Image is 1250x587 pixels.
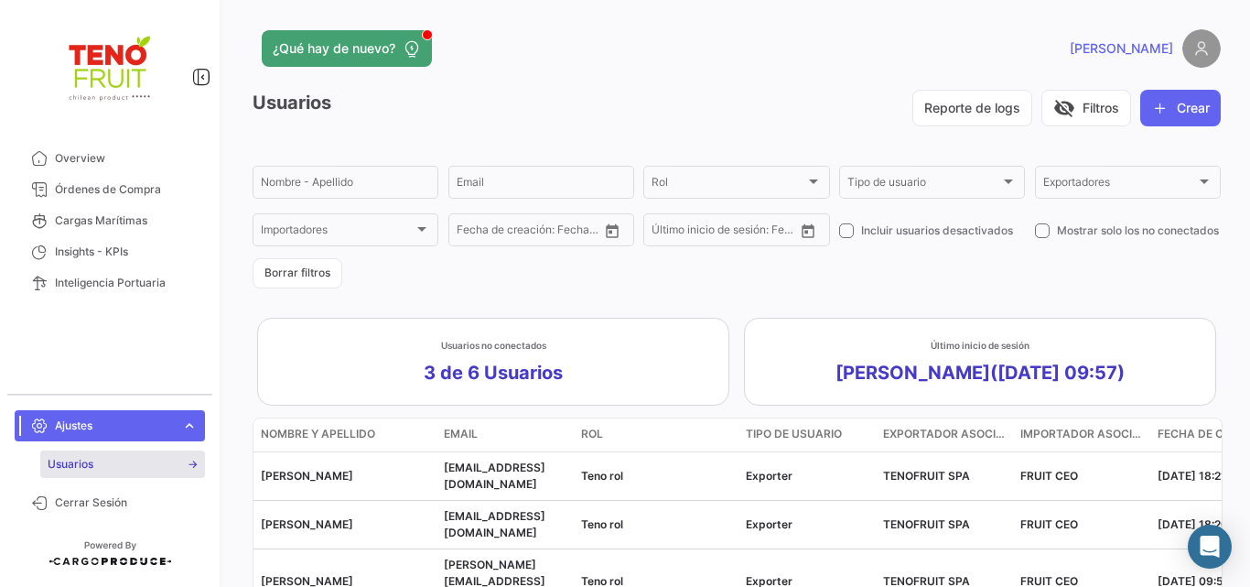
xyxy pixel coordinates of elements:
[574,419,738,451] datatable-header-cell: Rol
[794,217,822,245] button: Open calendar
[1057,223,1219,239] span: Mostrar solo los no conectados
[746,426,842,442] span: Tipo de usuario
[581,517,623,531] span: Teno rol
[55,150,198,167] span: Overview
[1041,90,1131,126] button: visibility_offFiltros
[1020,516,1143,533] p: FRUIT CEO
[883,426,1006,442] span: Exportador asociado
[253,90,331,116] h3: Usuarios
[15,236,205,267] a: Insights - KPIs
[436,419,574,451] datatable-header-cell: Email
[847,179,1000,191] span: Tipo de usuario
[861,223,1013,239] span: Incluir usuarios desactivados
[55,212,198,229] span: Cargas Marítimas
[581,469,623,483] span: Teno rol
[746,517,792,531] span: Exporter
[444,461,545,491] span: ti@tenopack.com
[1140,90,1221,126] button: Crear
[55,495,198,511] span: Cerrar Sesión
[531,226,598,239] input: Fecha Hasta
[727,226,794,239] input: Fecha Hasta
[598,217,626,245] button: Open calendar
[55,244,198,260] span: Insights - KPIs
[652,179,804,191] span: Rol
[261,426,375,442] span: Nombre y Apellido
[883,468,1006,484] p: TENOFRUIT SPA
[261,469,353,483] span: [PERSON_NAME]
[261,517,353,531] span: [PERSON_NAME]
[253,419,436,451] datatable-header-cell: Nombre y Apellido
[1158,517,1228,531] span: [DATE] 18:20
[15,143,205,174] a: Overview
[55,418,174,434] span: Ajustes
[912,90,1032,126] button: Reporte de logs
[1043,179,1196,191] span: Exportadores
[181,418,198,434] span: expand_more
[15,205,205,236] a: Cargas Marítimas
[40,451,205,478] a: Usuarios
[262,30,432,67] button: ¿Qué hay de nuevo?
[1053,97,1075,119] span: visibility_off
[1188,525,1232,569] div: Abrir Intercom Messenger
[738,419,876,451] datatable-header-cell: Tipo de usuario
[652,226,714,239] input: Fecha Desde
[876,419,1013,451] datatable-header-cell: Exportador asociado
[1158,469,1226,483] span: [DATE] 18:21
[15,174,205,205] a: Órdenes de Compra
[15,267,205,299] a: Inteligencia Portuaria
[261,226,414,239] span: Importadores
[55,275,198,291] span: Inteligencia Portuaria
[1070,39,1173,58] span: [PERSON_NAME]
[48,456,93,473] span: Usuarios
[253,258,342,288] button: Borrar filtros
[746,469,792,483] span: Exporter
[1020,468,1143,484] p: FRUIT CEO
[444,426,478,442] span: Email
[581,426,603,442] span: Rol
[457,226,519,239] input: Fecha Desde
[883,516,1006,533] p: TENOFRUIT SPA
[55,181,198,198] span: Órdenes de Compra
[1182,29,1221,68] img: placeholder-user.png
[273,39,395,58] span: ¿Qué hay de nuevo?
[64,22,156,114] img: 4e1e1659-7f63-4117-95b6-a7c145756f79.jpeg
[1013,419,1150,451] datatable-header-cell: Importador asociado
[444,509,545,539] span: exportaciones@tenofruit.com
[1020,426,1143,442] span: Importador asociado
